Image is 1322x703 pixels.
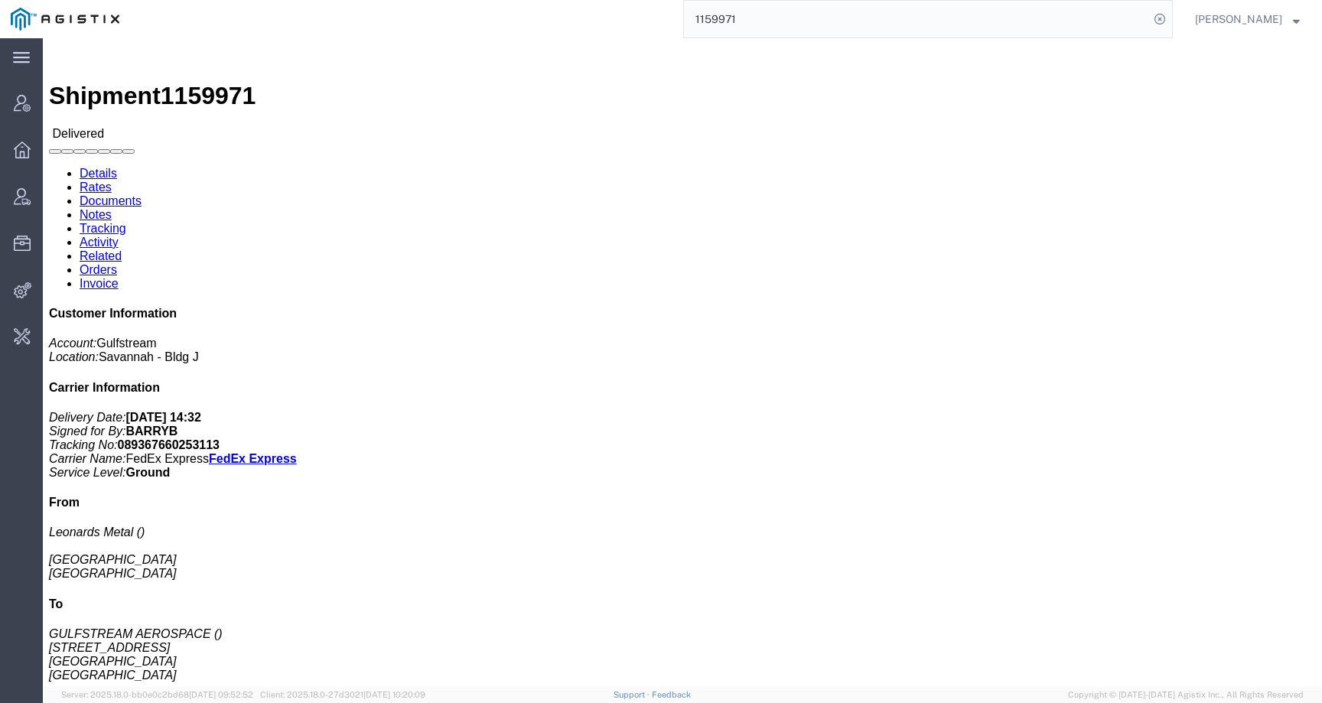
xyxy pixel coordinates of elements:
[363,690,425,699] span: [DATE] 10:20:09
[1068,688,1304,701] span: Copyright © [DATE]-[DATE] Agistix Inc., All Rights Reserved
[61,690,253,699] span: Server: 2025.18.0-bb0e0c2bd68
[189,690,253,699] span: [DATE] 09:52:52
[1195,11,1282,28] span: Kate Petrenko
[43,38,1322,687] iframe: FS Legacy Container
[614,690,652,699] a: Support
[260,690,425,699] span: Client: 2025.18.0-27d3021
[11,8,119,31] img: logo
[684,1,1149,37] input: Search for shipment number, reference number
[1194,10,1301,28] button: [PERSON_NAME]
[652,690,691,699] a: Feedback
